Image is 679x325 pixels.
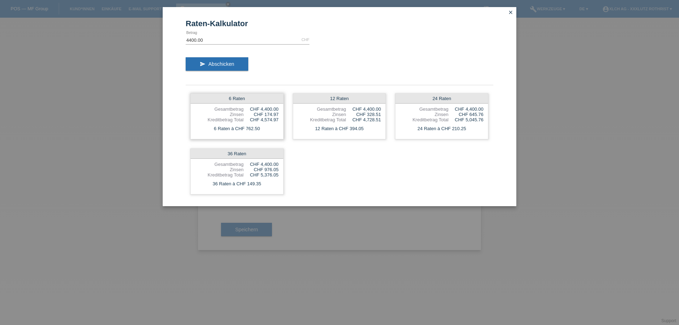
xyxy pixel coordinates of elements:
[244,162,279,167] div: CHF 4,400.00
[244,172,279,178] div: CHF 5,376.05
[346,106,381,112] div: CHF 4,400.00
[301,37,309,42] div: CHF
[293,124,386,133] div: 12 Raten à CHF 394.05
[195,106,244,112] div: Gesamtbetrag
[195,167,244,172] div: Zinsen
[395,94,488,104] div: 24 Raten
[244,117,279,122] div: CHF 4,574.97
[395,124,488,133] div: 24 Raten à CHF 210.25
[195,162,244,167] div: Gesamtbetrag
[346,117,381,122] div: CHF 4,728.51
[191,94,283,104] div: 6 Raten
[186,19,493,28] h1: Raten-Kalkulator
[346,112,381,117] div: CHF 328.51
[400,106,448,112] div: Gesamtbetrag
[298,117,346,122] div: Kreditbetrag Total
[186,57,248,71] button: send Abschicken
[244,106,279,112] div: CHF 4,400.00
[506,9,515,17] a: close
[208,61,234,67] span: Abschicken
[195,117,244,122] div: Kreditbetrag Total
[191,124,283,133] div: 6 Raten à CHF 762.50
[191,149,283,159] div: 36 Raten
[293,94,386,104] div: 12 Raten
[400,117,448,122] div: Kreditbetrag Total
[298,112,346,117] div: Zinsen
[298,106,346,112] div: Gesamtbetrag
[191,179,283,188] div: 36 Raten à CHF 149.35
[448,112,483,117] div: CHF 645.76
[200,61,205,67] i: send
[400,112,448,117] div: Zinsen
[448,106,483,112] div: CHF 4,400.00
[195,172,244,178] div: Kreditbetrag Total
[244,167,279,172] div: CHF 976.05
[195,112,244,117] div: Zinsen
[508,10,513,15] i: close
[244,112,279,117] div: CHF 174.97
[448,117,483,122] div: CHF 5,045.76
